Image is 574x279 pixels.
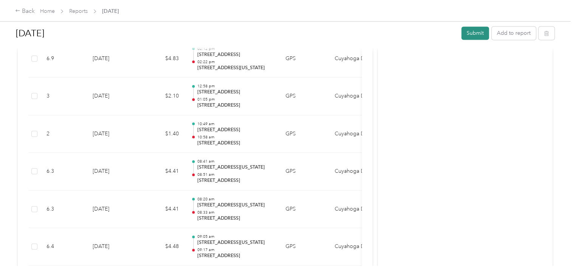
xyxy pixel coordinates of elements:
[279,153,329,191] td: GPS
[197,159,273,164] p: 08:41 am
[197,121,273,127] p: 10:49 am
[69,8,88,14] a: Reports
[102,7,119,15] span: [DATE]
[197,172,273,177] p: 08:51 am
[197,239,273,246] p: [STREET_ADDRESS][US_STATE]
[140,228,185,266] td: $4.48
[197,140,273,147] p: [STREET_ADDRESS]
[197,247,273,253] p: 09:17 am
[197,102,273,109] p: [STREET_ADDRESS]
[279,77,329,115] td: GPS
[15,7,35,16] div: Back
[87,153,140,191] td: [DATE]
[329,153,385,191] td: Cuyahoga DD
[87,191,140,228] td: [DATE]
[492,26,536,40] button: Add to report
[140,153,185,191] td: $4.41
[87,115,140,153] td: [DATE]
[87,77,140,115] td: [DATE]
[40,77,87,115] td: 3
[40,40,87,78] td: 6.9
[140,115,185,153] td: $1.40
[197,253,273,259] p: [STREET_ADDRESS]
[279,115,329,153] td: GPS
[329,228,385,266] td: Cuyahoga DD
[329,40,385,78] td: Cuyahoga DD
[197,89,273,96] p: [STREET_ADDRESS]
[197,51,273,58] p: [STREET_ADDRESS]
[329,77,385,115] td: Cuyahoga DD
[40,191,87,228] td: 6.3
[461,26,489,40] button: Submit
[197,234,273,239] p: 09:05 am
[197,59,273,65] p: 02:22 pm
[197,65,273,71] p: [STREET_ADDRESS][US_STATE]
[140,191,185,228] td: $4.41
[197,164,273,171] p: [STREET_ADDRESS][US_STATE]
[87,228,140,266] td: [DATE]
[279,191,329,228] td: GPS
[40,153,87,191] td: 6.3
[329,115,385,153] td: Cuyahoga DD
[197,135,273,140] p: 10:58 am
[197,97,273,102] p: 01:05 pm
[197,84,273,89] p: 12:58 pm
[40,228,87,266] td: 6.4
[197,210,273,215] p: 08:33 am
[40,115,87,153] td: 2
[329,191,385,228] td: Cuyahoga DD
[279,228,329,266] td: GPS
[532,237,574,279] iframe: Everlance-gr Chat Button Frame
[16,24,456,42] h1: Aug 2025
[197,197,273,202] p: 08:20 am
[16,42,46,61] div: Rename
[140,40,185,78] td: $4.83
[40,8,55,14] a: Home
[197,127,273,133] p: [STREET_ADDRESS]
[197,202,273,209] p: [STREET_ADDRESS][US_STATE]
[87,40,140,78] td: [DATE]
[279,40,329,78] td: GPS
[197,177,273,184] p: [STREET_ADDRESS]
[197,215,273,222] p: [STREET_ADDRESS]
[140,77,185,115] td: $2.10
